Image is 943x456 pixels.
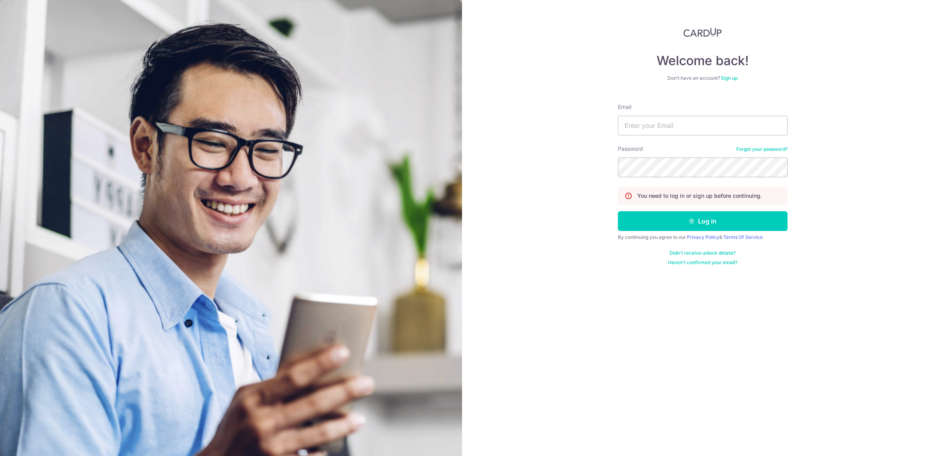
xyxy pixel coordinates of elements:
[618,145,643,153] label: Password
[723,234,763,240] a: Terms Of Service
[637,192,762,200] p: You need to log in or sign up before continuing.
[618,53,788,69] h4: Welcome back!
[618,211,788,231] button: Log in
[618,116,788,135] input: Enter your Email
[683,28,722,37] img: CardUp Logo
[687,234,719,240] a: Privacy Policy
[618,75,788,81] div: Don’t have an account?
[721,75,737,81] a: Sign up
[668,259,737,266] a: Haven't confirmed your email?
[618,103,631,111] label: Email
[618,234,788,240] div: By continuing you agree to our &
[736,146,788,152] a: Forgot your password?
[670,250,735,256] a: Didn't receive unlock details?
